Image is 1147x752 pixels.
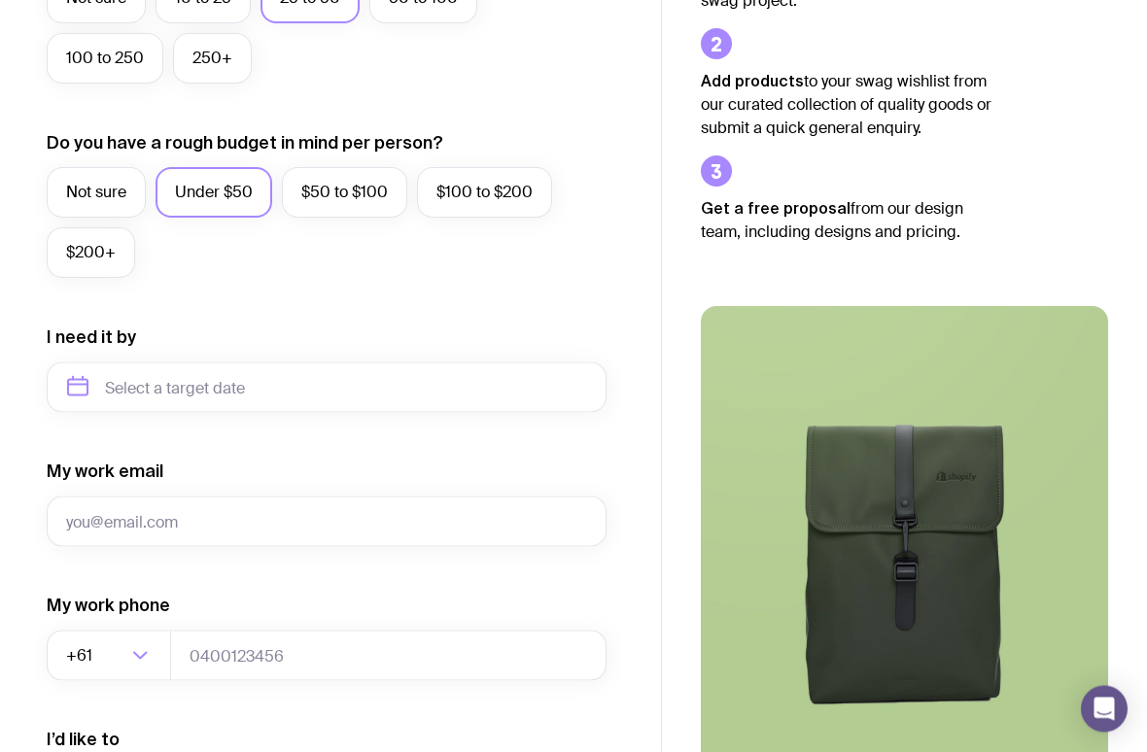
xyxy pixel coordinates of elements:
[1081,686,1128,733] div: Open Intercom Messenger
[47,594,170,617] label: My work phone
[156,168,272,219] label: Under $50
[701,73,804,90] strong: Add products
[47,496,607,547] input: you@email.com
[96,631,126,681] input: Search for option
[47,460,163,483] label: My work email
[417,168,552,219] label: $100 to $200
[701,70,992,141] p: to your swag wishlist from our curated collection of quality goods or submit a quick general enqu...
[47,34,163,85] label: 100 to 250
[170,631,607,681] input: 0400123456
[47,325,136,349] label: I need it by
[47,131,443,154] label: Do you have a rough budget in mind per person?
[701,197,992,245] p: from our design team, including designs and pricing.
[47,728,120,751] label: I’d like to
[173,34,252,85] label: 250+
[47,228,135,279] label: $200+
[66,631,96,681] span: +61
[701,200,851,218] strong: Get a free proposal
[47,362,607,413] input: Select a target date
[47,168,146,219] label: Not sure
[47,631,171,681] div: Search for option
[282,168,407,219] label: $50 to $100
